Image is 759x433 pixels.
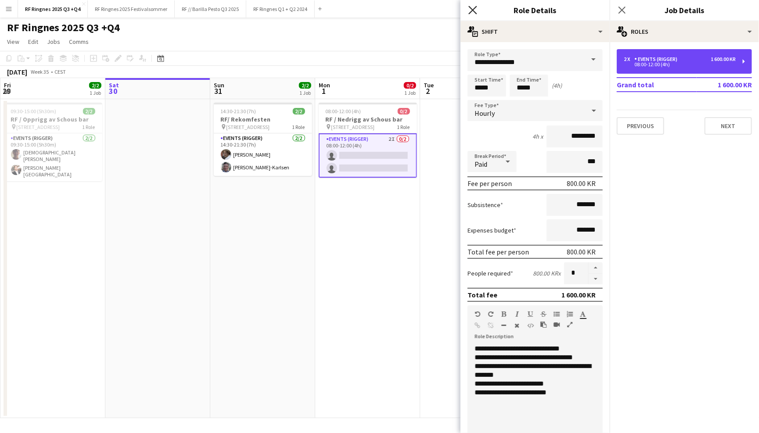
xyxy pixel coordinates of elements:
[624,62,736,67] div: 08:00-12:00 (4h)
[404,82,416,89] span: 0/2
[404,89,416,96] div: 1 Job
[4,115,102,123] h3: RF / Opprigg av Schous bar
[47,38,60,46] span: Jobs
[540,321,547,328] button: Paste as plain text
[292,124,305,130] span: 1 Role
[488,311,494,318] button: Redo
[468,247,529,256] div: Total fee per person
[475,160,487,168] span: Paid
[227,124,270,130] span: [STREET_ADDRESS]
[617,117,664,135] button: Previous
[214,103,312,176] app-job-card: 14:30-21:30 (7h)2/2RF/ Rekomfesten [STREET_ADDRESS]1 RoleEvents (Rigger)2/214:30-21:30 (7h)[PERSO...
[617,78,697,92] td: Grand total
[580,311,586,318] button: Text Color
[299,82,311,89] span: 2/2
[514,311,520,318] button: Italic
[11,108,57,115] span: 09:30-15:00 (5h30m)
[468,290,497,299] div: Total fee
[567,311,573,318] button: Ordered List
[4,133,102,181] app-card-role: Events (Rigger)2/209:30-15:00 (5h30m)[DEMOGRAPHIC_DATA][PERSON_NAME][PERSON_NAME][GEOGRAPHIC_DATA]
[398,108,410,115] span: 0/2
[589,262,603,274] button: Increase
[246,0,315,18] button: RF Ringnes Q1 + Q2 2024
[108,86,119,96] span: 30
[567,247,596,256] div: 800.00 KR
[175,0,246,18] button: RF // Barilla Pesto Q3 2025
[65,36,92,47] a: Comms
[299,89,311,96] div: 1 Job
[567,179,596,188] div: 800.00 KR
[540,311,547,318] button: Strikethrough
[319,81,330,89] span: Mon
[83,124,95,130] span: 1 Role
[468,269,513,277] label: People required
[319,133,417,178] app-card-role: Events (Rigger)2I0/208:00-12:00 (4h)
[293,108,305,115] span: 2/2
[69,38,89,46] span: Comms
[214,81,224,89] span: Sun
[468,226,516,234] label: Expenses budget
[28,38,38,46] span: Edit
[326,108,361,115] span: 08:00-12:00 (4h)
[3,86,11,96] span: 29
[88,0,175,18] button: RF Ringnes 2025 Festivalsommer
[331,124,375,130] span: [STREET_ADDRESS]
[711,56,736,62] div: 1 600.00 KR
[18,0,88,18] button: RF Ringnes 2025 Q3 +Q4
[460,21,610,42] div: Shift
[532,132,543,140] div: 4h x
[514,322,520,329] button: Clear Formatting
[25,36,42,47] a: Edit
[697,78,752,92] td: 1 600.00 KR
[527,311,533,318] button: Underline
[397,124,410,130] span: 1 Role
[17,124,60,130] span: [STREET_ADDRESS]
[212,86,224,96] span: 31
[527,322,533,329] button: HTML Code
[4,103,102,181] app-job-card: 09:30-15:00 (5h30m)2/2RF / Opprigg av Schous bar [STREET_ADDRESS]1 RoleEvents (Rigger)2/209:30-15...
[501,311,507,318] button: Bold
[89,82,101,89] span: 2/2
[468,179,512,188] div: Fee per person
[554,321,560,328] button: Insert video
[589,274,603,285] button: Decrease
[424,81,434,89] span: Tue
[610,21,759,42] div: Roles
[109,81,119,89] span: Sat
[501,322,507,329] button: Horizontal Line
[567,321,573,328] button: Fullscreen
[422,86,434,96] span: 2
[29,68,51,75] span: Week 35
[554,311,560,318] button: Unordered List
[214,115,312,123] h3: RF/ Rekomfesten
[319,115,417,123] h3: RF / Nedrigg av Schous bar
[83,108,95,115] span: 2/2
[7,38,19,46] span: View
[4,81,11,89] span: Fri
[475,311,481,318] button: Undo
[90,89,101,96] div: 1 Job
[533,269,561,277] div: 800.00 KR x
[561,290,596,299] div: 1 600.00 KR
[475,109,495,118] span: Hourly
[43,36,64,47] a: Jobs
[705,117,752,135] button: Next
[319,103,417,178] app-job-card: 08:00-12:00 (4h)0/2RF / Nedrigg av Schous bar [STREET_ADDRESS]1 RoleEvents (Rigger)2I0/208:00-12:...
[610,4,759,16] h3: Job Details
[4,36,23,47] a: View
[214,133,312,176] app-card-role: Events (Rigger)2/214:30-21:30 (7h)[PERSON_NAME][PERSON_NAME]-Karlsen
[7,21,120,34] h1: RF Ringnes 2025 Q3 +Q4
[634,56,681,62] div: Events (Rigger)
[460,4,610,16] h3: Role Details
[624,56,634,62] div: 2 x
[468,201,503,209] label: Subsistence
[54,68,66,75] div: CEST
[7,68,27,76] div: [DATE]
[552,82,562,89] div: (4h)
[317,86,330,96] span: 1
[221,108,256,115] span: 14:30-21:30 (7h)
